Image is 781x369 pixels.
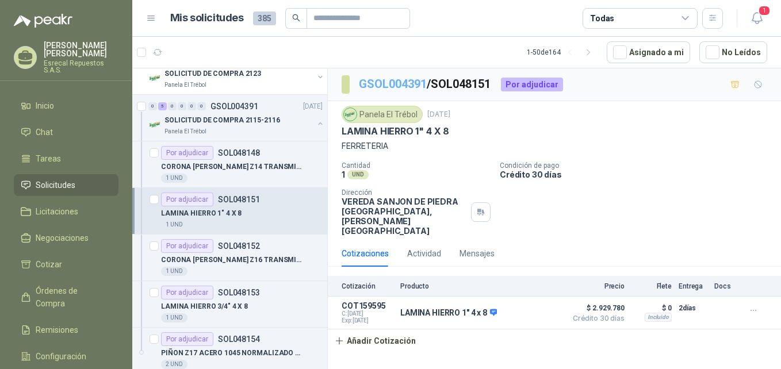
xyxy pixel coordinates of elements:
[161,313,187,322] div: 1 UND
[631,301,672,315] p: $ 0
[161,301,248,312] p: LAMINA HIERRO 3/4" 4 X 8
[714,282,737,290] p: Docs
[342,317,393,324] span: Exp: [DATE]
[148,102,157,110] div: 0
[500,162,776,170] p: Condición de pago
[178,102,186,110] div: 0
[132,281,327,328] a: Por adjudicarSOL048153LAMINA HIERRO 3/4" 4 X 81 UND
[161,220,187,229] div: 1 UND
[164,68,261,79] p: SOLICITUD DE COMPRA 2123
[132,188,327,235] a: Por adjudicarSOL048151LAMINA HIERRO 1" 4 X 81 UND
[567,315,625,322] span: Crédito 30 días
[292,14,300,22] span: search
[679,301,707,315] p: 2 días
[567,301,625,315] span: $ 2.929.780
[501,78,563,91] div: Por adjudicar
[14,227,118,249] a: Negociaciones
[36,152,61,165] span: Tareas
[44,60,118,74] p: Esrecal Repuestos S.A.S.
[187,102,196,110] div: 0
[14,95,118,117] a: Inicio
[161,267,187,276] div: 1 UND
[218,335,260,343] p: SOL048154
[344,108,357,121] img: Company Logo
[14,319,118,341] a: Remisiones
[527,43,598,61] div: 1 - 50 de 164
[400,308,497,318] p: LAMINA HIERRO 1" 4 x 8
[14,345,118,367] a: Configuración
[342,301,393,310] p: COT159595
[161,348,304,359] p: PIÑON Z17 ACERO 1045 NORMALIZADO CONDUREZA 200-240 BHN
[36,99,54,112] span: Inicio
[36,258,62,271] span: Cotizar
[148,118,162,132] img: Company Logo
[679,282,707,290] p: Entrega
[197,102,206,110] div: 0
[359,77,427,91] a: GSOL004391
[342,162,491,170] p: Cantidad
[631,282,672,290] p: Flete
[342,106,423,123] div: Panela El Trébol
[347,170,369,179] div: UND
[758,5,771,16] span: 1
[161,360,187,369] div: 2 UND
[210,102,258,110] p: GSOL004391
[148,99,325,136] a: 0 5 0 0 0 0 GSOL004391[DATE] Company LogoSOLICITUD DE COMPRA 2115-2116Panela El Trébol
[164,115,280,126] p: SOLICITUD DE COMPRA 2115-2116
[342,189,466,197] p: Dirección
[14,280,118,314] a: Órdenes de Compra
[342,310,393,317] span: C: [DATE]
[218,195,260,203] p: SOL048151
[158,102,167,110] div: 5
[342,197,466,236] p: VEREDA SANJON DE PIEDRA [GEOGRAPHIC_DATA] , [PERSON_NAME][GEOGRAPHIC_DATA]
[161,286,213,299] div: Por adjudicar
[170,10,244,26] h1: Mis solicitudes
[36,126,53,139] span: Chat
[148,71,162,85] img: Company Logo
[427,109,450,120] p: [DATE]
[36,350,86,363] span: Configuración
[342,125,449,137] p: LAMINA HIERRO 1" 4 X 8
[303,101,323,112] p: [DATE]
[14,148,118,170] a: Tareas
[407,247,441,260] div: Actividad
[645,313,672,322] div: Incluido
[164,80,206,90] p: Panela El Trébol
[36,179,75,191] span: Solicitudes
[699,41,767,63] button: No Leídos
[460,247,495,260] div: Mensajes
[14,121,118,143] a: Chat
[342,282,393,290] p: Cotización
[218,289,260,297] p: SOL048153
[132,235,327,281] a: Por adjudicarSOL048152CORONA [PERSON_NAME] Z16 TRANSMISION 4 M SEGÚN PLANO1 UND
[36,324,78,336] span: Remisiones
[500,170,776,179] p: Crédito 30 días
[14,14,72,28] img: Logo peakr
[607,41,690,63] button: Asignado a mi
[218,149,260,157] p: SOL048148
[218,242,260,250] p: SOL048152
[14,253,118,275] a: Cotizar
[567,282,625,290] p: Precio
[161,193,213,206] div: Por adjudicar
[328,329,422,352] button: Añadir Cotización
[253,11,276,25] span: 385
[590,12,614,25] div: Todas
[164,127,206,136] p: Panela El Trébol
[36,285,108,310] span: Órdenes de Compra
[161,239,213,253] div: Por adjudicar
[746,8,767,29] button: 1
[161,208,242,219] p: LAMINA HIERRO 1" 4 X 8
[14,201,118,222] a: Licitaciones
[36,205,78,218] span: Licitaciones
[342,247,389,260] div: Cotizaciones
[148,53,325,90] a: 1 0 0 0 0 0 GSOL004467[DATE] Company LogoSOLICITUD DE COMPRA 2123Panela El Trébol
[400,282,560,290] p: Producto
[342,170,345,179] p: 1
[161,255,304,266] p: CORONA [PERSON_NAME] Z16 TRANSMISION 4 M SEGÚN PLANO
[342,140,767,152] p: FERRETERIA
[36,232,89,244] span: Negociaciones
[132,141,327,188] a: Por adjudicarSOL048148CORONA [PERSON_NAME] Z14 TRANSMISION 4 M SEGÚN PLANO1 UND
[161,162,304,172] p: CORONA [PERSON_NAME] Z14 TRANSMISION 4 M SEGÚN PLANO
[161,332,213,346] div: Por adjudicar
